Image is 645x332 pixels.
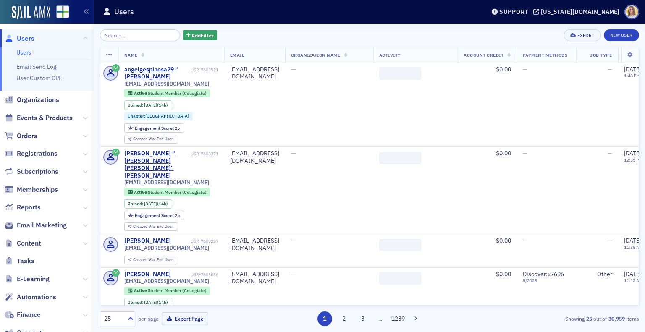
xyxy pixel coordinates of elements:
[533,9,622,15] button: [US_STATE][DOMAIN_NAME]
[138,315,159,322] label: per page
[17,149,58,158] span: Registrations
[5,310,41,319] a: Finance
[17,167,58,176] span: Subscriptions
[5,149,58,158] a: Registrations
[379,152,421,164] span: ‌
[5,113,73,123] a: Events & Products
[604,29,639,41] a: New User
[523,52,568,58] span: Payment Methods
[124,112,193,120] div: Chapter:
[496,270,511,278] span: $0.00
[134,288,148,293] span: Active
[391,311,406,326] button: 1239
[624,65,641,73] span: [DATE]
[608,237,612,244] span: —
[114,7,134,17] h1: Users
[16,49,31,56] a: Users
[5,256,34,266] a: Tasks
[564,29,600,41] button: Export
[144,300,168,305] div: (14h)
[128,300,144,305] span: Joined :
[17,256,34,266] span: Tasks
[124,211,184,220] div: Engagement Score: 25
[5,274,50,284] a: E-Learning
[124,81,209,87] span: [EMAIL_ADDRESS][DOMAIN_NAME]
[291,52,341,58] span: Organization Name
[100,29,180,41] input: Search…
[17,95,59,105] span: Organizations
[541,8,619,16] div: [US_STATE][DOMAIN_NAME]
[624,277,643,283] time: 11:12 AM
[191,67,218,73] div: USR-7603521
[148,90,207,96] span: Student Member (Collegiate)
[16,74,62,82] a: User Custom CPE
[183,30,218,41] button: AddFilter
[17,274,50,284] span: E-Learning
[124,199,172,209] div: Joined: 2025-08-27 00:00:00
[624,244,643,250] time: 11:36 AM
[124,150,189,179] a: [PERSON_NAME] "[PERSON_NAME] [PERSON_NAME]" [PERSON_NAME]
[624,270,641,278] span: [DATE]
[5,34,34,43] a: Users
[133,137,173,141] div: End User
[523,149,527,157] span: —
[135,212,175,218] span: Engagement Score :
[124,256,177,264] div: Created Via: End User
[607,315,626,322] strong: 30,959
[162,312,208,325] button: Export Page
[191,151,218,157] div: USR-7603371
[499,8,528,16] div: Support
[124,237,171,245] a: [PERSON_NAME]
[5,203,41,212] a: Reports
[624,73,640,78] time: 1:48 PM
[5,185,58,194] a: Memberships
[124,222,177,231] div: Created Via: End User
[624,149,641,157] span: [DATE]
[17,131,37,141] span: Orders
[124,287,210,295] div: Active: Active: Student Member (Collegiate)
[291,65,296,73] span: —
[104,314,123,323] div: 25
[124,89,210,97] div: Active: Active: Student Member (Collegiate)
[124,278,209,284] span: [EMAIL_ADDRESS][DOMAIN_NAME]
[135,213,180,218] div: 25
[128,189,206,195] a: Active Student Member (Collegiate)
[230,271,279,285] div: [EMAIL_ADDRESS][DOMAIN_NAME]
[144,102,157,108] span: [DATE]
[336,311,351,326] button: 2
[134,90,148,96] span: Active
[124,179,209,186] span: [EMAIL_ADDRESS][DOMAIN_NAME]
[356,311,370,326] button: 3
[124,66,189,81] a: angelgespinosa29 "[PERSON_NAME]
[124,298,172,307] div: Joined: 2025-08-27 00:00:00
[124,245,209,251] span: [EMAIL_ADDRESS][DOMAIN_NAME]
[191,31,214,39] span: Add Filter
[17,185,58,194] span: Memberships
[291,149,296,157] span: —
[144,201,168,207] div: (14h)
[624,237,641,244] span: [DATE]
[230,52,244,58] span: Email
[577,33,595,38] div: Export
[133,224,157,229] span: Created Via :
[124,271,171,278] a: [PERSON_NAME]
[230,237,279,252] div: [EMAIL_ADDRESS][DOMAIN_NAME]
[128,102,144,108] span: Joined :
[128,91,206,96] a: Active Student Member (Collegiate)
[133,258,173,262] div: End User
[375,315,386,322] span: …
[379,67,421,80] span: ‌
[379,52,401,58] span: Activity
[144,102,168,108] div: (14h)
[133,257,157,262] span: Created Via :
[523,237,527,244] span: —
[133,136,157,141] span: Created Via :
[523,270,564,278] span: Discover : x7696
[291,237,296,244] span: —
[144,201,157,207] span: [DATE]
[135,126,180,131] div: 25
